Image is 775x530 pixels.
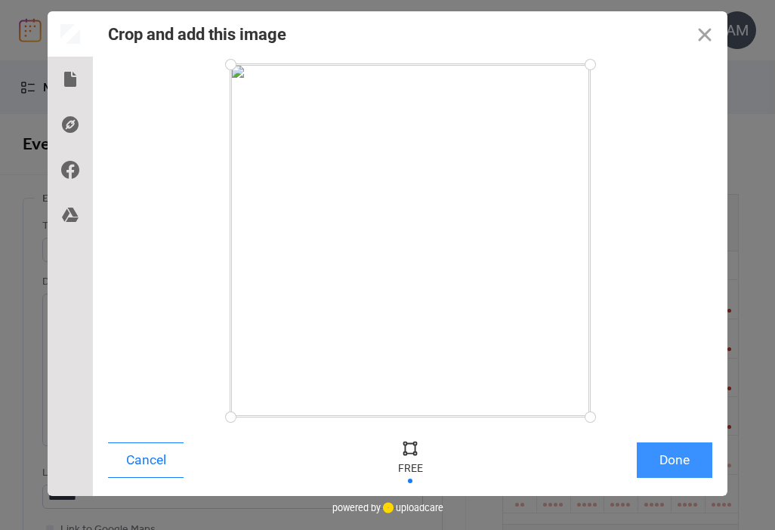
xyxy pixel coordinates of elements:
[108,25,286,44] div: Crop and add this image
[108,442,184,478] button: Cancel
[637,442,712,478] button: Done
[48,147,93,193] div: Facebook
[48,193,93,238] div: Google Drive
[332,496,443,519] div: powered by
[48,102,93,147] div: Direct Link
[381,502,443,513] a: uploadcare
[48,57,93,102] div: Local Files
[48,11,93,57] div: Preview
[682,11,727,57] button: Close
